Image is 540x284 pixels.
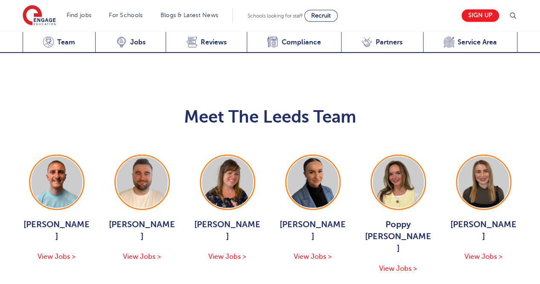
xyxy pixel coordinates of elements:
[38,253,76,261] span: View Jobs >
[95,32,166,53] a: Jobs
[450,219,518,243] span: [PERSON_NAME]
[23,32,96,53] a: Team
[208,253,246,261] span: View Jobs >
[281,38,321,47] span: Compliance
[166,32,247,53] a: Reviews
[279,155,347,262] a: [PERSON_NAME] View Jobs >
[450,155,518,262] a: [PERSON_NAME] View Jobs >
[248,13,303,19] span: Schools looking for staff
[287,157,339,208] img: Holly Johnson
[461,9,499,22] a: Sign up
[373,157,424,208] img: Poppy Burnside
[458,38,497,47] span: Service Area
[23,155,91,262] a: [PERSON_NAME] View Jobs >
[464,253,502,261] span: View Jobs >
[423,32,518,53] a: Service Area
[279,219,347,243] span: [PERSON_NAME]
[109,12,143,18] a: For Schools
[311,12,331,19] span: Recruit
[379,265,417,272] span: View Jobs >
[67,12,92,18] a: Find jobs
[31,157,82,208] img: George Dignam
[123,253,161,261] span: View Jobs >
[247,32,341,53] a: Compliance
[364,219,432,255] span: Poppy [PERSON_NAME]
[376,38,403,47] span: Partners
[294,253,332,261] span: View Jobs >
[23,219,91,243] span: [PERSON_NAME]
[364,155,432,274] a: Poppy [PERSON_NAME] View Jobs >
[23,107,518,127] h2: Meet The Leeds Team
[23,5,56,26] img: Engage Education
[108,155,176,262] a: [PERSON_NAME] View Jobs >
[201,38,227,47] span: Reviews
[161,12,219,18] a: Blogs & Latest News
[57,38,75,47] span: Team
[341,32,423,53] a: Partners
[130,38,146,47] span: Jobs
[108,219,176,243] span: [PERSON_NAME]
[202,157,253,208] img: Joanne Wright
[117,157,168,208] img: Chris Rushton
[193,155,262,262] a: [PERSON_NAME] View Jobs >
[304,10,338,22] a: Recruit
[458,157,509,208] img: Layla McCosker
[193,219,262,243] span: [PERSON_NAME]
